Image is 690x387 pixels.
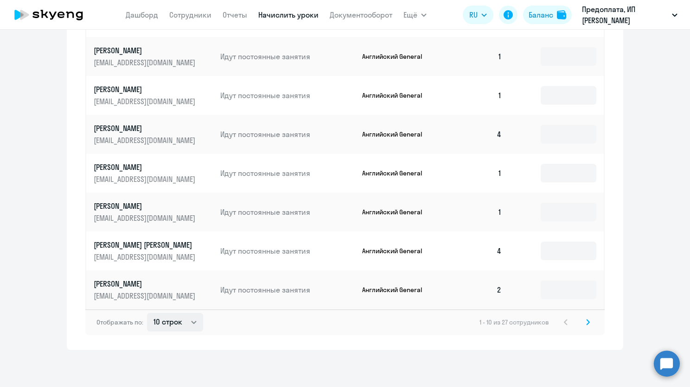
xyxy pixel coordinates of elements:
[94,84,213,106] a: [PERSON_NAME][EMAIL_ADDRESS][DOMAIN_NAME]
[94,252,198,262] p: [EMAIL_ADDRESS][DOMAIN_NAME]
[94,279,213,301] a: [PERSON_NAME][EMAIL_ADDRESS][DOMAIN_NAME]
[94,291,198,301] p: [EMAIL_ADDRESS][DOMAIN_NAME]
[557,10,566,19] img: balance
[444,37,509,76] td: 1
[403,9,417,20] span: Ещё
[94,84,198,94] p: [PERSON_NAME]
[126,10,158,19] a: Дашборд
[362,247,432,255] p: Английский General
[523,6,572,24] button: Балансbalance
[444,115,509,154] td: 4
[577,4,682,26] button: Предоплата, ИП [PERSON_NAME]
[94,123,213,145] a: [PERSON_NAME][EMAIL_ADDRESS][DOMAIN_NAME]
[403,6,427,24] button: Ещё
[94,279,198,289] p: [PERSON_NAME]
[362,169,432,177] p: Английский General
[94,162,198,172] p: [PERSON_NAME]
[220,168,355,178] p: Идут постоянные занятия
[94,201,198,211] p: [PERSON_NAME]
[362,286,432,294] p: Английский General
[94,174,198,184] p: [EMAIL_ADDRESS][DOMAIN_NAME]
[463,6,493,24] button: RU
[220,285,355,295] p: Идут постоянные занятия
[220,129,355,139] p: Идут постоянные занятия
[94,45,213,68] a: [PERSON_NAME][EMAIL_ADDRESS][DOMAIN_NAME]
[582,4,668,26] p: Предоплата, ИП [PERSON_NAME]
[444,193,509,231] td: 1
[220,90,355,100] p: Идут постоянные занятия
[444,76,509,115] td: 1
[220,51,355,62] p: Идут постоянные занятия
[94,57,198,68] p: [EMAIL_ADDRESS][DOMAIN_NAME]
[94,162,213,184] a: [PERSON_NAME][EMAIL_ADDRESS][DOMAIN_NAME]
[444,270,509,309] td: 2
[362,91,432,100] p: Английский General
[94,240,213,262] a: [PERSON_NAME] [PERSON_NAME][EMAIL_ADDRESS][DOMAIN_NAME]
[94,135,198,145] p: [EMAIL_ADDRESS][DOMAIN_NAME]
[258,10,319,19] a: Начислить уроки
[479,318,549,326] span: 1 - 10 из 27 сотрудников
[94,45,198,56] p: [PERSON_NAME]
[220,246,355,256] p: Идут постоянные занятия
[330,10,392,19] a: Документооборот
[444,231,509,270] td: 4
[94,96,198,106] p: [EMAIL_ADDRESS][DOMAIN_NAME]
[169,10,211,19] a: Сотрудники
[223,10,247,19] a: Отчеты
[469,9,478,20] span: RU
[362,208,432,216] p: Английский General
[94,201,213,223] a: [PERSON_NAME][EMAIL_ADDRESS][DOMAIN_NAME]
[362,130,432,138] p: Английский General
[94,213,198,223] p: [EMAIL_ADDRESS][DOMAIN_NAME]
[444,154,509,193] td: 1
[362,52,432,61] p: Английский General
[220,207,355,217] p: Идут постоянные занятия
[96,318,143,326] span: Отображать по:
[94,240,198,250] p: [PERSON_NAME] [PERSON_NAME]
[529,9,553,20] div: Баланс
[94,123,198,133] p: [PERSON_NAME]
